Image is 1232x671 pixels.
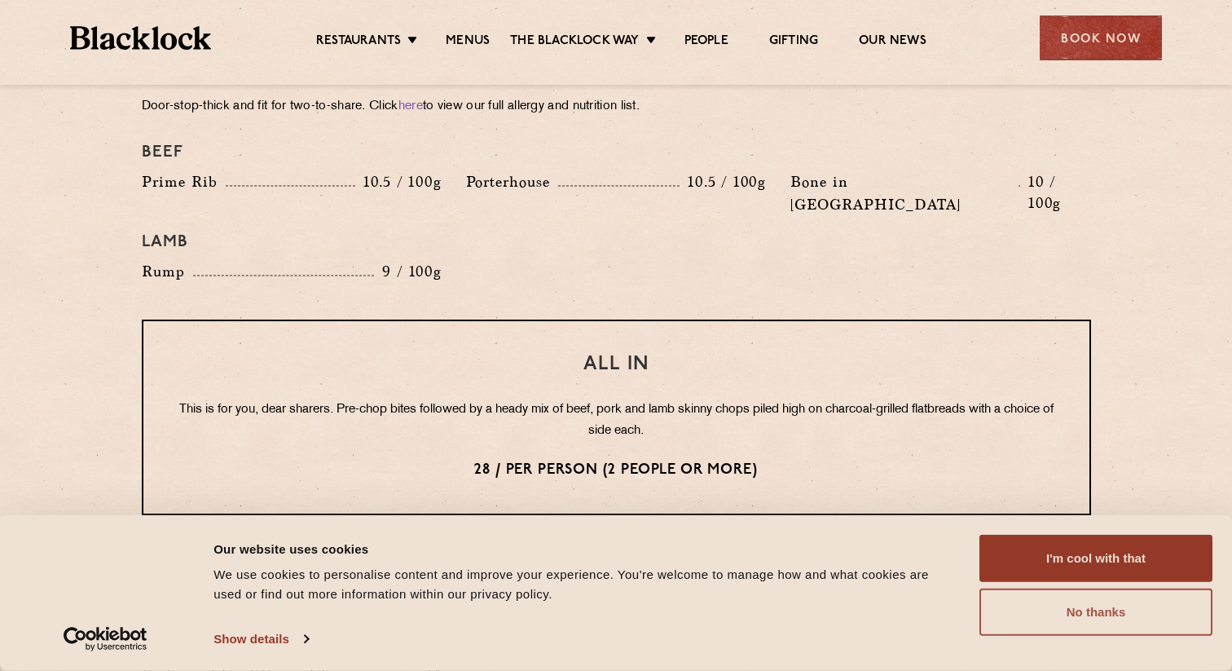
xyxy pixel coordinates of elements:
[142,260,193,283] p: Rump
[684,33,728,51] a: People
[213,627,308,651] a: Show details
[316,33,401,51] a: Restaurants
[176,354,1057,375] h3: All In
[34,627,177,651] a: Usercentrics Cookiebot - opens in a new window
[213,565,943,604] div: We use cookies to personalise content and improve your experience. You're welcome to manage how a...
[1040,15,1162,60] div: Book Now
[374,261,442,282] p: 9 / 100g
[70,26,211,50] img: BL_Textured_Logo-footer-cropped.svg
[859,33,926,51] a: Our News
[142,143,1091,162] h4: Beef
[142,95,1091,118] p: Door-stop-thick and fit for two-to-share. Click to view our full allergy and nutrition list.
[769,33,818,51] a: Gifting
[979,535,1212,582] button: I'm cool with that
[213,539,943,558] div: Our website uses cookies
[142,232,1091,252] h4: Lamb
[176,460,1057,481] p: 28 / per person (2 people or more)
[510,33,639,51] a: The Blacklock Way
[790,170,1019,216] p: Bone in [GEOGRAPHIC_DATA]
[979,589,1212,636] button: No thanks
[355,171,442,192] p: 10.5 / 100g
[1020,171,1091,214] p: 10 / 100g
[680,171,766,192] p: 10.5 / 100g
[176,400,1057,442] p: This is for you, dear sharers. Pre-chop bites followed by a heady mix of beef, pork and lamb skin...
[466,170,558,193] p: Porterhouse
[398,100,423,113] a: here
[142,170,226,193] p: Prime Rib
[446,33,490,51] a: Menus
